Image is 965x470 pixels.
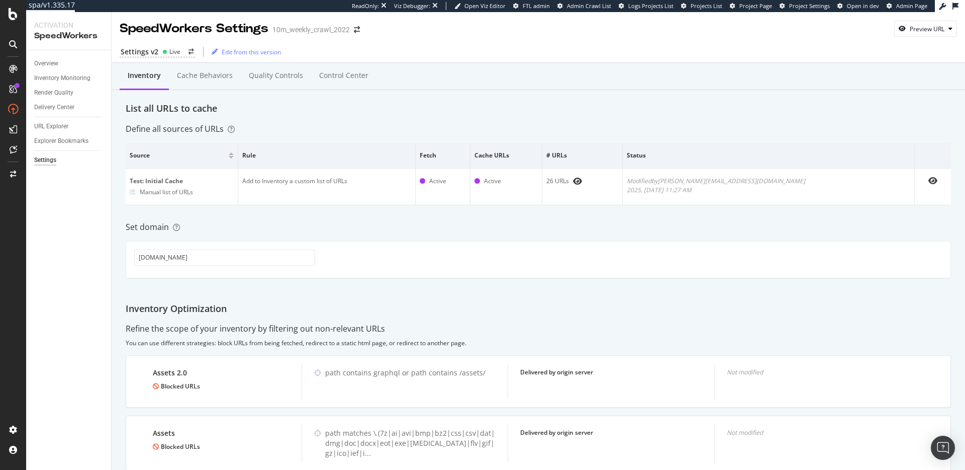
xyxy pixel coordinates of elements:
span: Admin Page [896,2,927,10]
a: Project Page [730,2,772,10]
span: Projects List [691,2,722,10]
a: Overview [34,58,104,69]
span: Open in dev [847,2,879,10]
a: Admin Crawl List [557,2,611,10]
div: SpeedWorkers Settings [120,20,268,37]
div: Inventory Optimization [126,302,951,316]
div: eye [573,177,582,185]
span: Admin Crawl List [567,2,611,10]
span: ... [365,448,371,458]
div: Blocked URLs [153,382,289,390]
div: Explorer Bookmarks [34,136,88,146]
span: Fetch [420,151,463,160]
a: FTL admin [513,2,550,10]
div: Render Quality [34,88,73,98]
span: Logs Projects List [628,2,673,10]
a: Project Settings [780,2,830,10]
div: Not modified [727,428,908,437]
div: Overview [34,58,58,69]
div: Not modified [727,368,908,376]
button: Preview URL [894,21,957,37]
div: arrow-right-arrow-left [354,26,360,33]
div: 10m_weekly_crawl_2022 [272,25,350,35]
div: Define all sources of URLs [126,123,235,135]
div: path matches \.(7z|ai|avi|bmp|bz2|css|csv|dat|dmg|doc|docx|eot|exe|[MEDICAL_DATA]|flv|gif|gz|ico|... [325,428,496,458]
div: Inventory Monitoring [34,73,90,84]
a: Open in dev [837,2,879,10]
div: Manual list of URLs [140,188,193,196]
a: Render Quality [34,88,104,98]
div: Delivered by origin server [520,368,702,376]
div: Assets [153,428,289,438]
a: Inventory Monitoring [34,73,104,84]
a: Open Viz Editor [454,2,506,10]
div: Blocked URLs [153,442,289,451]
div: Active [484,177,501,186]
div: 26 URLs [546,177,618,186]
div: Activation [34,20,103,30]
div: Assets 2.0 [153,368,289,378]
button: Edit from this version [208,44,281,60]
div: Edit from this version [222,48,281,56]
div: Active [429,177,446,186]
div: Cache behaviors [177,70,233,81]
div: Live [169,47,180,56]
div: Open Intercom Messenger [931,436,955,460]
span: # URLs [546,151,616,160]
div: Modified by [PERSON_NAME][EMAIL_ADDRESS][DOMAIN_NAME] 2025, [DATE] 11:27 AM [627,177,911,195]
div: Settings [34,155,56,166]
div: Delivery Center [34,102,74,113]
div: URL Explorer [34,121,68,132]
a: Settings [34,155,104,166]
span: FTL admin [523,2,550,10]
a: URL Explorer [34,121,104,132]
div: Preview URL [910,25,944,33]
div: path contains graphql or path contains /assets/ [325,368,496,378]
span: Source [130,151,226,160]
a: Explorer Bookmarks [34,136,104,146]
span: Open Viz Editor [464,2,506,10]
span: Status [627,151,908,160]
div: Test: Initial Cache [130,177,234,186]
div: Refine the scope of your inventory by filtering out non-relevant URLs [126,323,385,335]
div: Control Center [319,70,368,81]
div: Settings v2 [121,47,158,57]
div: Quality Controls [249,70,303,81]
div: Delivered by origin server [520,428,702,437]
span: Project Settings [789,2,830,10]
a: Projects List [681,2,722,10]
div: ReadOnly: [352,2,379,10]
span: Rule [242,151,409,160]
td: Add to Inventory a custom list of URLs [238,169,416,205]
div: Inventory [128,70,161,81]
a: Admin Page [887,2,927,10]
div: Set domain [126,221,951,233]
div: List all URLs to cache [126,102,951,115]
div: arrow-right-arrow-left [188,49,194,55]
div: eye [928,177,937,185]
div: SpeedWorkers [34,30,103,42]
span: Project Page [739,2,772,10]
div: You can use different strategies: block URLs from being fetched, redirect to a static html page, ... [126,339,951,347]
a: Delivery Center [34,102,104,113]
span: Cache URLs [474,151,535,160]
div: Viz Debugger: [394,2,430,10]
a: Logs Projects List [619,2,673,10]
